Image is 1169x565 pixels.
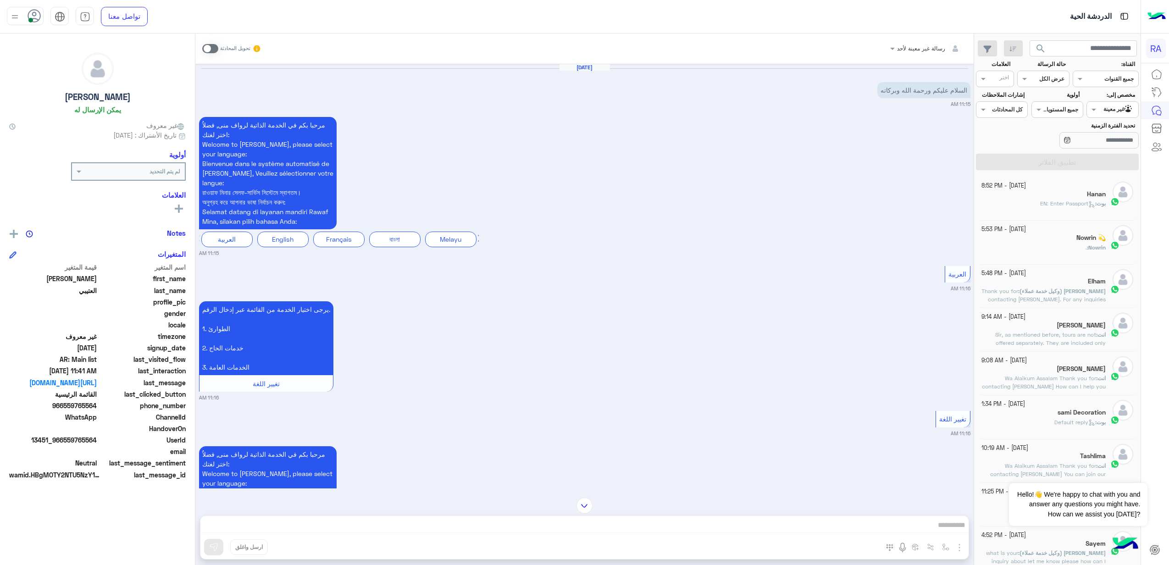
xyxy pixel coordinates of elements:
span: Sir, as mentioned before, tours are not offered separately. They are included only within our pac... [995,331,1106,355]
span: Wa Alaikum Assalam Thank you for contacting Rawaf Mina How can I help you [982,375,1106,390]
p: 13/10/2025, 11:15 AM [199,117,337,229]
span: العتيبي [9,286,97,295]
div: English [257,232,309,247]
h5: Hanan [1087,190,1106,198]
small: 11:16 AM [951,430,970,437]
img: WhatsApp [1110,372,1119,381]
small: 11:16 AM [199,394,219,401]
span: AR: Main list [9,355,97,364]
span: locale [99,320,186,330]
h6: يمكن الإرسال له [74,105,121,114]
p: 13/10/2025, 11:15 AM [877,82,970,98]
img: Logo [1147,7,1166,26]
small: 11:15 AM [199,249,219,257]
span: تغيير اللغة [253,380,280,388]
h6: المتغيرات [158,250,186,258]
span: القائمة الرئيسية [9,389,97,399]
div: اختر [999,73,1010,84]
span: 966559765564 [9,401,97,410]
span: غير معروف [9,332,97,341]
span: UserId [99,435,186,445]
span: غير معروف [146,121,186,130]
label: حالة الرسالة [1019,60,1066,68]
label: تحديد الفترة الزمنية [1032,122,1135,130]
img: tab [1119,11,1130,22]
span: Thank you for contacting Rawaf Mina. For any inquiries related to Umrah, you may reach us via ema... [981,288,1106,319]
span: email [99,447,186,456]
small: [DATE] - 5:48 PM [981,269,1026,278]
small: [DATE] - 4:52 PM [981,531,1026,540]
button: ارسل واغلق [230,539,268,555]
a: [URL][DOMAIN_NAME] [9,378,97,388]
small: تحويل المحادثة [220,45,250,52]
span: تاريخ الأشتراك : [DATE] [113,130,177,140]
span: null [9,309,97,318]
small: [DATE] - 11:25 PM [981,487,1027,496]
p: 13/10/2025, 11:16 AM [199,446,337,559]
img: add [10,230,18,238]
small: [DATE] - 5:53 PM [981,225,1026,234]
span: ChannelId [99,412,186,422]
span: wamid.HBgMOTY2NTU5NzY1NTY0FQIAEhgUM0E3OTBENjNCMTcwQzk0OTA4NjkA [9,470,101,480]
label: مخصص إلى: [1088,91,1135,99]
span: اسم المتغير [99,262,186,272]
h6: العلامات [9,191,186,199]
img: defaultAdmin.png [1113,400,1133,421]
img: defaultAdmin.png [1113,444,1133,465]
button: تطبيق الفلاتر [976,154,1139,170]
small: [DATE] - 1:34 PM [981,400,1025,409]
img: scroll [576,498,593,514]
div: Français [313,232,365,247]
div: বাংলা [369,232,421,247]
small: [DATE] - 9:14 AM [981,313,1025,321]
span: search [1035,43,1046,54]
label: العلامات [977,60,1010,68]
img: hulul-logo.png [1109,528,1141,560]
span: تغيير اللغة [939,415,966,423]
span: gender [99,309,186,318]
h6: [DATE] [560,64,610,71]
b: : [1095,419,1106,426]
label: القناة: [1074,60,1136,68]
img: defaultAdmin.png [1113,182,1133,202]
b: : [1018,288,1106,294]
h5: Elham [1088,277,1106,285]
img: WhatsApp [1110,547,1119,556]
small: 11:15 AM [951,100,970,108]
img: WhatsApp [1110,415,1119,425]
img: tab [80,11,90,22]
span: بوت [1097,419,1106,426]
small: [DATE] - 9:08 AM [981,356,1027,365]
h5: [PERSON_NAME] [65,92,131,102]
b: : [1096,375,1106,382]
span: انت [1097,375,1106,382]
span: last_interaction [99,366,186,376]
img: defaultAdmin.png [1113,225,1133,246]
h5: Nowrin 💫 [1076,234,1106,242]
label: إشارات الملاحظات [977,91,1024,99]
h6: Notes [167,229,186,237]
span: last_clicked_button [99,389,186,399]
h5: sami Decoration [1058,409,1106,416]
div: Melayu [425,232,476,247]
span: EN: Enter Passport [1040,200,1095,207]
span: last_name [99,286,186,295]
span: null [9,447,97,456]
span: 2025-10-13T08:41:22.238Z [9,366,97,376]
span: HandoverOn [99,424,186,433]
b: : [1096,331,1106,338]
span: last_message [99,378,186,388]
small: [DATE] - 10:19 AM [981,444,1028,453]
span: محمد [9,274,97,283]
span: timezone [99,332,186,341]
small: 11:16 AM [951,285,970,292]
h5: Sayem [1086,540,1106,548]
span: profile_pic [99,297,186,307]
span: 2025-10-13T08:15:59.676Z [9,343,97,353]
span: phone_number [99,401,186,410]
button: search [1030,40,1052,60]
span: signup_date [99,343,186,353]
h5: Reza [1057,321,1106,329]
span: last_message_id [103,470,186,480]
span: [PERSON_NAME] (وكيل خدمة عملاء) [1019,288,1106,294]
